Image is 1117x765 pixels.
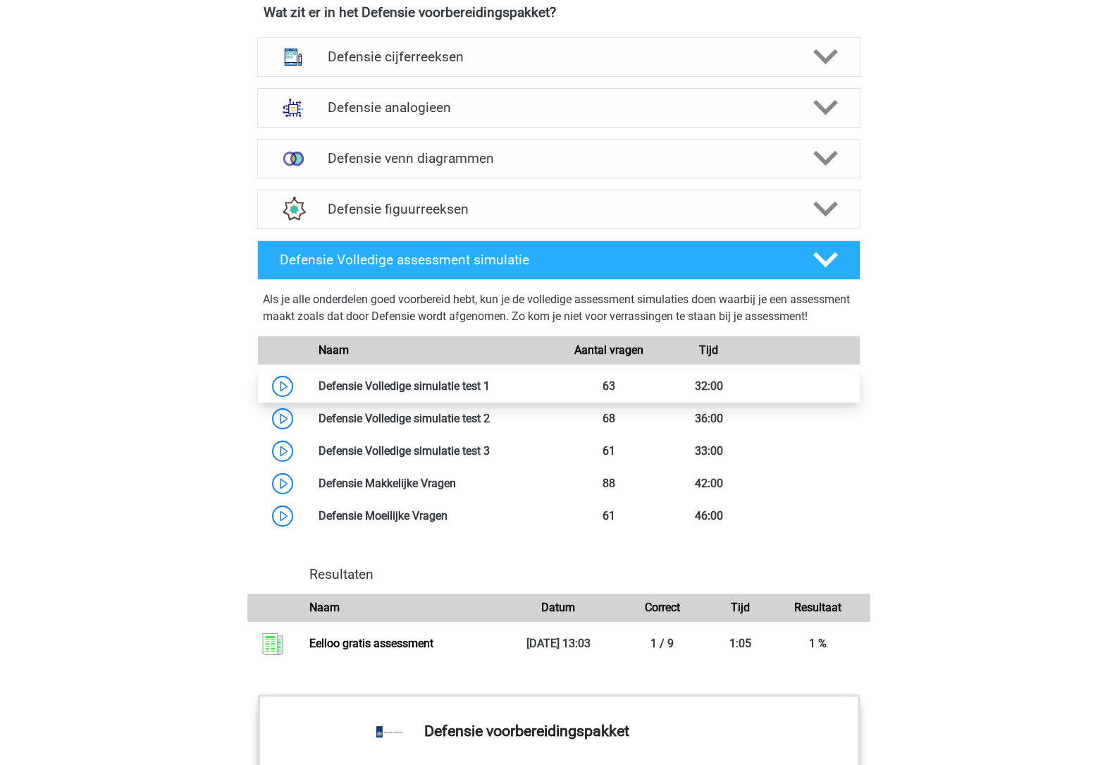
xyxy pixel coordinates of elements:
h4: Resultaten [309,566,859,582]
a: figuurreeksen Defensie figuurreeksen [252,190,866,229]
a: Eelloo gratis assessment [309,637,433,650]
div: Naam [308,342,559,359]
div: Als je alle onderdelen goed voorbereid hebt, kun je de volledige assessment simulaties doen waarb... [263,291,855,331]
div: Tijd [659,342,759,359]
div: Defensie Volledige simulatie test 3 [308,443,559,460]
img: analogieen [275,90,311,126]
div: Naam [299,599,507,616]
h4: Defensie venn diagrammen [328,150,789,166]
h4: Defensie Volledige assessment simulatie [280,252,790,268]
div: Defensie Makkelijke Vragen [308,475,559,492]
a: Defensie Volledige assessment simulatie [252,240,866,280]
a: cijferreeksen Defensie cijferreeksen [252,37,866,77]
div: Tijd [714,599,766,616]
h4: Defensie analogieen [328,99,789,116]
a: analogieen Defensie analogieen [252,88,866,128]
div: Defensie Volledige simulatie test 1 [308,378,559,395]
h4: Defensie cijferreeksen [328,49,789,65]
div: Defensie Volledige simulatie test 2 [308,410,559,427]
div: Aantal vragen [558,342,658,359]
div: Defensie Moeilijke Vragen [308,508,559,525]
a: venn diagrammen Defensie venn diagrammen [252,139,866,178]
img: cijferreeksen [275,39,311,75]
img: figuurreeksen [275,191,311,228]
div: Correct [610,599,714,616]
h4: Wat zit er in het Defensie voorbereidingspakket? [264,4,854,20]
img: venn diagrammen [275,140,311,177]
div: Datum [507,599,610,616]
div: Resultaat [766,599,870,616]
h4: Defensie figuurreeksen [328,201,789,217]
